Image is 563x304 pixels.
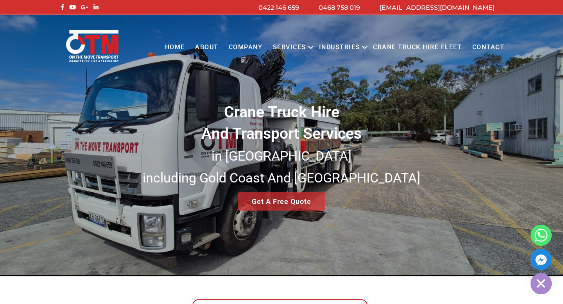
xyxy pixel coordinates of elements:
[380,4,495,11] a: [EMAIL_ADDRESS][DOMAIN_NAME]
[314,37,365,58] a: Industries
[368,37,467,58] a: Crane Truck Hire Fleet
[190,37,224,58] a: About
[160,37,190,58] a: Home
[531,225,552,246] a: Whatsapp
[258,4,299,11] a: 0422 146 659
[238,192,325,211] a: Get A Free Quote
[268,37,311,58] a: Services
[531,249,552,270] a: Facebook_Messenger
[143,148,420,186] small: in [GEOGRAPHIC_DATA] including Gold Coast And [GEOGRAPHIC_DATA]
[319,4,360,11] a: 0468 758 019
[467,37,509,58] a: Contact
[224,37,268,58] a: COMPANY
